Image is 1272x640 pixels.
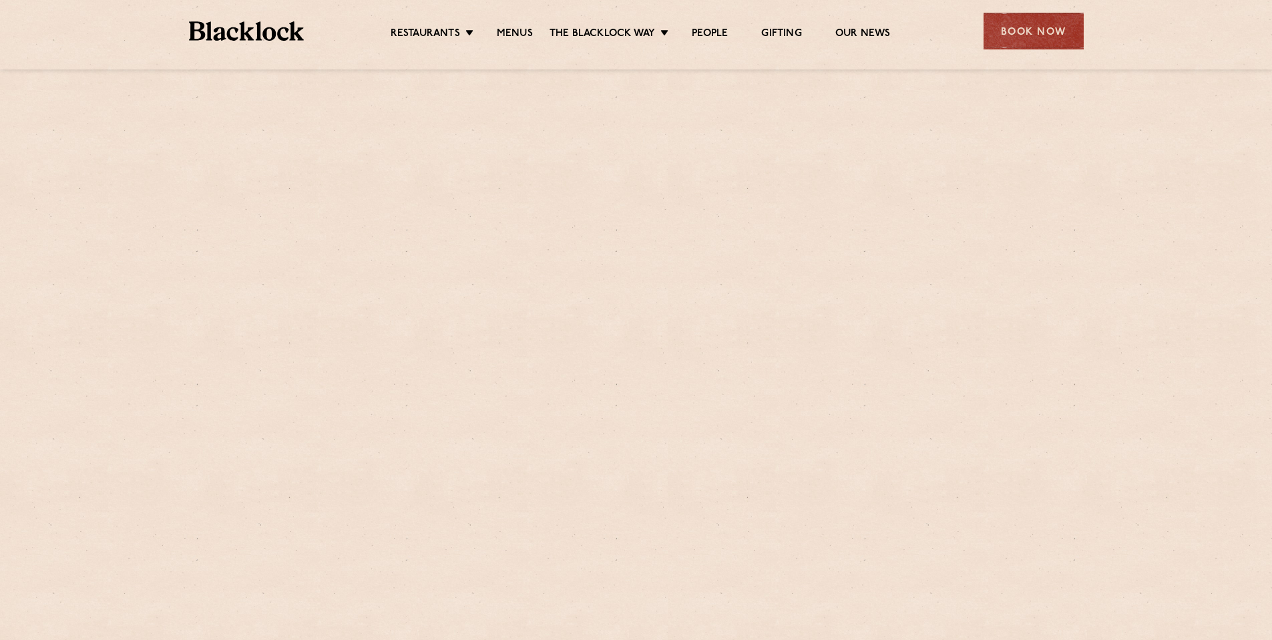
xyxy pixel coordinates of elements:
[692,27,728,42] a: People
[761,27,801,42] a: Gifting
[835,27,891,42] a: Our News
[550,27,655,42] a: The Blacklock Way
[984,13,1084,49] div: Book Now
[189,21,304,41] img: BL_Textured_Logo-footer-cropped.svg
[497,27,533,42] a: Menus
[391,27,460,42] a: Restaurants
